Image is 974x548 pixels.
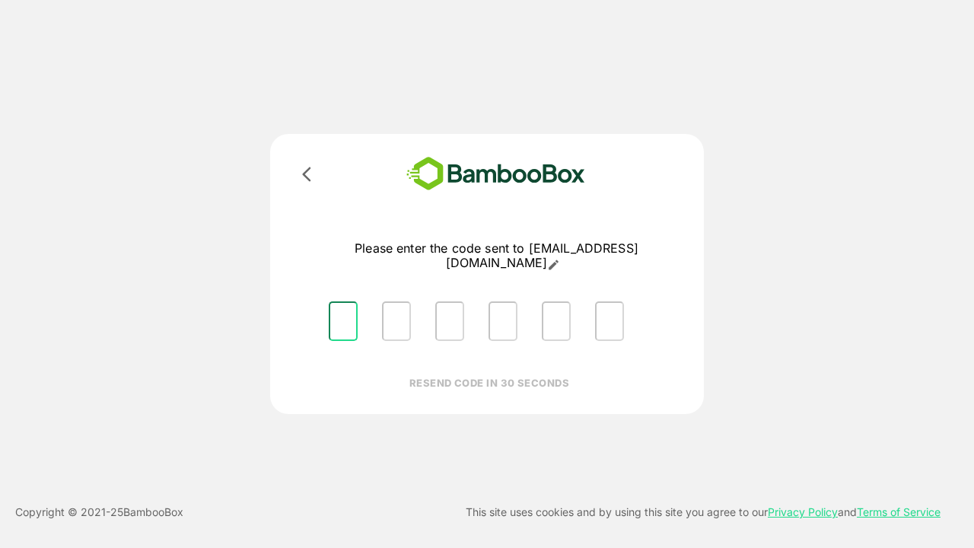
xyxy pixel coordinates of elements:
input: Please enter OTP character 3 [435,301,464,341]
input: Please enter OTP character 5 [542,301,571,341]
p: This site uses cookies and by using this site you agree to our and [466,503,941,521]
p: Copyright © 2021- 25 BambooBox [15,503,183,521]
input: Please enter OTP character 2 [382,301,411,341]
a: Privacy Policy [768,505,838,518]
input: Please enter OTP character 4 [489,301,517,341]
a: Terms of Service [857,505,941,518]
input: Please enter OTP character 1 [329,301,358,341]
p: Please enter the code sent to [EMAIL_ADDRESS][DOMAIN_NAME] [317,241,676,271]
input: Please enter OTP character 6 [595,301,624,341]
img: bamboobox [384,152,607,196]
